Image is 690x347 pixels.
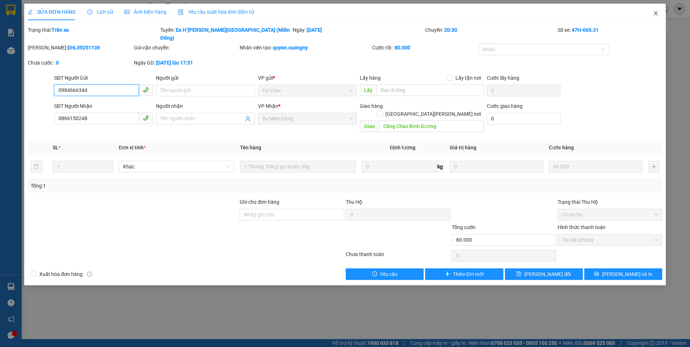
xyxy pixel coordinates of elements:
[262,85,353,96] span: Ea H`leo
[453,74,484,82] span: Lấy tận nơi
[346,199,362,205] span: Thu Hộ
[240,209,344,220] input: Ghi chú đơn hàng
[240,161,355,172] input: VD: Bàn, Ghế
[383,110,484,118] span: [GEOGRAPHIC_DATA][PERSON_NAME] nơi
[549,161,642,172] input: 0
[394,45,410,50] b: 80.000
[602,270,652,278] span: [PERSON_NAME] và In
[262,113,353,124] span: Bx Miền Đông
[31,182,266,190] div: Tổng: 1
[450,161,543,172] input: 0
[360,75,381,81] span: Lấy hàng
[27,26,160,42] div: Trạng thái:
[452,224,476,230] span: Tổng cước
[558,198,662,206] div: Trạng thái Thu Hộ
[28,44,132,52] div: [PERSON_NAME]:
[240,145,261,150] span: Tên hàng
[67,45,100,50] b: EHL09251139
[453,270,484,278] span: Thêm ĐH mới
[487,85,560,96] input: Cước lấy hàng
[156,74,255,82] div: Người gửi
[584,268,662,280] button: printer[PERSON_NAME] và In
[134,59,239,67] div: Ngày GD:
[444,27,457,33] b: 20:30
[160,26,292,42] div: Tuyến:
[372,271,377,277] span: exclamation-circle
[558,224,606,230] label: Hình thức thanh toán
[178,9,184,15] img: icon
[245,116,251,122] span: user-add
[87,9,113,15] span: Lịch sử
[549,145,574,150] span: Cước hàng
[594,271,599,277] span: printer
[360,103,383,109] span: Giao hàng
[376,84,484,96] input: Dọc đường
[562,234,658,245] span: Tại văn phòng
[379,120,484,132] input: Dọc đường
[437,161,444,172] span: kg
[143,115,149,121] span: phone
[125,9,166,15] span: Ảnh kiện hàng
[516,271,521,277] span: save
[557,26,663,42] div: Số xe:
[572,27,599,33] b: 47H-065.31
[487,103,523,109] label: Cước giao hàng
[156,60,193,66] b: [DATE] lúc 17:51
[258,103,278,109] span: VP Nhận
[123,161,230,172] span: Khác
[240,44,371,52] div: Nhân viên tạo:
[273,45,308,50] b: quyen.cuongny
[487,113,560,124] input: Cước giao hàng
[360,120,379,132] span: Giao
[125,9,130,14] span: picture
[646,4,666,24] button: Close
[292,26,424,42] div: Ngày:
[28,59,132,67] div: Chưa cước :
[424,26,557,42] div: Chuyến:
[28,9,76,15] span: SỬA ĐƠN HÀNG
[134,44,239,52] div: Gói vận chuyển:
[87,272,92,277] span: info-circle
[52,27,69,33] b: Trên xe
[119,145,146,150] span: Đơn vị tính
[53,145,58,150] span: SL
[505,268,583,280] button: save[PERSON_NAME] đổi
[450,145,476,150] span: Giá trị hàng
[562,209,658,220] span: Chưa thu
[653,10,659,16] span: close
[160,27,290,41] b: Ea H`[PERSON_NAME][GEOGRAPHIC_DATA] (Miền Đông)
[445,271,450,277] span: plus
[54,74,153,82] div: SĐT Người Gửi
[524,270,571,278] span: [PERSON_NAME] đổi
[425,268,503,280] button: plusThêm ĐH mới
[346,268,424,280] button: exclamation-circleYêu cầu
[87,9,92,14] span: clock-circle
[390,145,415,150] span: Định lượng
[307,27,322,33] b: [DATE]
[54,102,153,110] div: SĐT Người Nhận
[240,199,279,205] label: Ghi chú đơn hàng
[487,75,519,81] label: Cước lấy hàng
[648,161,659,172] button: plus
[36,270,86,278] span: Xuất hóa đơn hàng
[156,102,255,110] div: Người nhận
[380,270,398,278] span: Yêu cầu
[360,84,376,96] span: Lấy
[28,9,33,14] span: edit
[178,9,254,15] span: Yêu cầu xuất hóa đơn điện tử
[143,87,149,93] span: phone
[56,60,59,66] b: 0
[258,74,357,82] div: VP gửi
[372,44,477,52] div: Cước rồi :
[31,161,42,172] button: delete
[345,250,451,263] div: Chưa thanh toán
